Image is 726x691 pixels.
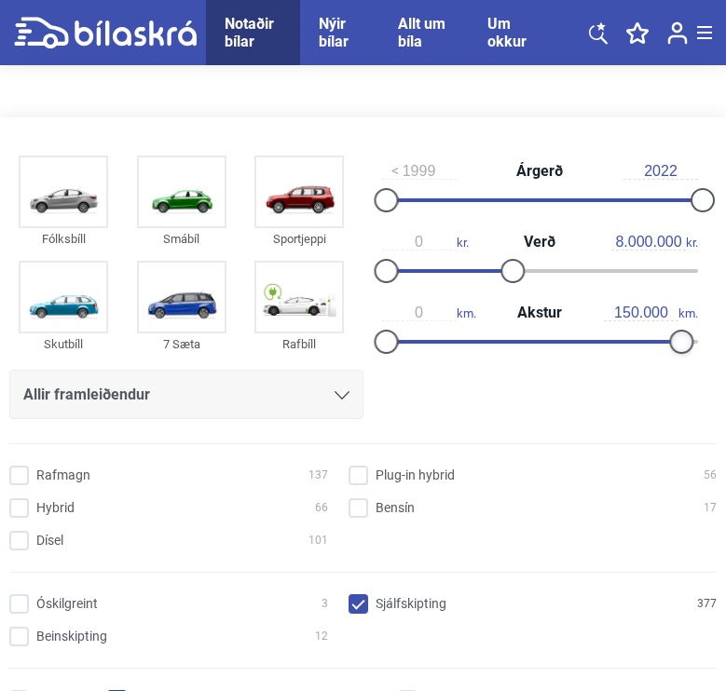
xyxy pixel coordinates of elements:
[376,466,455,485] span: Plug-in hybrid
[512,164,568,179] span: Árgerð
[36,466,90,485] span: Rafmagn
[19,333,108,355] div: Skutbíll
[519,235,560,250] span: Verð
[398,15,450,50] a: Allt um bíla
[36,627,107,646] span: Beinskipting
[704,466,717,485] span: 56
[704,498,717,518] span: 17
[376,498,415,518] span: Bensín
[382,234,469,251] span: kr.
[254,228,344,250] div: Sportjeppi
[319,15,361,50] a: Nýir bílar
[137,228,226,250] div: Smábíl
[137,333,226,355] div: 7 Sæta
[513,305,567,320] span: Akstur
[23,382,150,408] span: Allir framleiðendur
[315,627,328,646] span: 12
[376,594,446,614] span: Sjálfskipting
[36,498,75,518] span: Hybrid
[315,498,328,518] span: 66
[308,531,328,550] span: 101
[19,228,108,250] div: Fólksbíll
[322,594,328,614] span: 3
[225,15,281,50] a: Notaðir bílar
[36,594,98,614] span: Óskilgreint
[604,305,698,321] span: km.
[697,594,717,614] span: 377
[308,466,328,485] span: 137
[36,531,63,550] span: Dísel
[667,21,688,45] img: user-login.svg
[382,305,476,321] span: km.
[611,234,698,251] span: kr.
[254,333,344,355] div: Rafbíll
[487,15,533,50] a: Um okkur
